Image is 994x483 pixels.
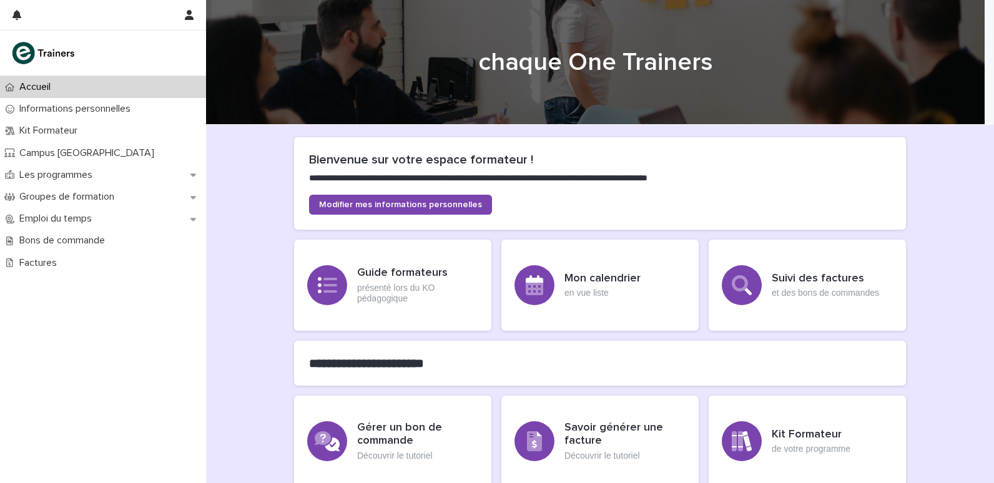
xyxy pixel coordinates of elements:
[14,147,164,159] p: Campus [GEOGRAPHIC_DATA]
[772,288,879,298] p: et des bons de commandes
[319,200,482,209] span: Modifier mes informations personnelles
[14,81,61,93] p: Accueil
[10,41,79,66] img: K0CqGN7SDeD6s4JG8KQk
[357,451,478,461] p: Découvrir le tutoriel
[357,421,478,448] h3: Gérer un bon de commande
[14,257,67,269] p: Factures
[564,421,686,448] h3: Savoir générer une facture
[294,240,491,331] a: Guide formateursprésenté lors du KO pédagogique
[772,272,879,286] h3: Suivi des factures
[564,288,641,298] p: en vue liste
[290,47,902,77] h1: chaque One Trainers
[14,125,87,137] p: Kit Formateur
[564,451,686,461] p: Découvrir le tutoriel
[357,266,478,280] h3: Guide formateurs
[564,272,641,286] h3: Mon calendrier
[772,428,850,442] h3: Kit Formateur
[772,444,850,454] p: de votre programme
[14,235,115,246] p: Bons de commande
[14,169,102,181] p: Les programmes
[14,191,124,203] p: Groupes de formation
[709,240,906,331] a: Suivi des factureset des bons de commandes
[309,152,891,167] h2: Bienvenue sur votre espace formateur !
[501,240,699,331] a: Mon calendrieren vue liste
[14,213,102,225] p: Emploi du temps
[357,283,478,304] p: présenté lors du KO pédagogique
[14,103,140,115] p: Informations personnelles
[309,195,492,215] a: Modifier mes informations personnelles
